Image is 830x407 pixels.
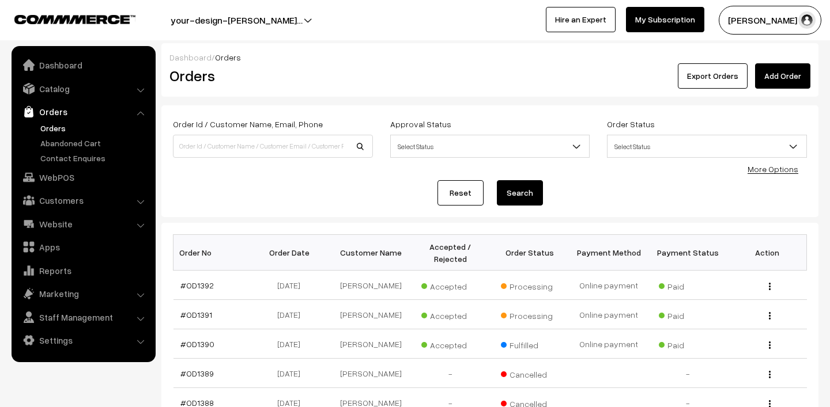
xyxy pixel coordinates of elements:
a: Website [14,214,152,234]
label: Order Id / Customer Name, Email, Phone [173,118,323,130]
a: More Options [748,164,798,174]
span: Processing [501,277,559,292]
span: Select Status [607,135,807,158]
img: Menu [769,341,771,349]
a: Catalog [14,78,152,99]
td: [DATE] [252,329,331,359]
a: Customers [14,190,152,211]
th: Order Status [490,235,569,271]
a: WebPOS [14,167,152,188]
a: Dashboard [169,52,212,62]
span: Cancelled [501,366,559,381]
a: Reset [437,180,484,206]
span: Select Status [391,136,590,157]
th: Payment Status [648,235,727,271]
img: COMMMERCE [14,15,135,24]
a: My Subscription [626,7,704,32]
a: Contact Enquires [37,152,152,164]
td: Online payment [569,329,648,359]
button: [PERSON_NAME] N.P [719,6,821,35]
input: Order Id / Customer Name / Customer Email / Customer Phone [173,135,373,158]
a: #OD1389 [180,368,214,378]
span: Orders [215,52,241,62]
button: your-design-[PERSON_NAME]… [130,6,343,35]
a: Settings [14,330,152,351]
a: Orders [37,122,152,134]
a: COMMMERCE [14,12,115,25]
a: #OD1391 [180,310,212,319]
a: #OD1392 [180,280,214,290]
a: Add Order [755,63,810,89]
img: Menu [769,371,771,378]
td: Online payment [569,300,648,329]
td: [PERSON_NAME] [331,329,410,359]
th: Order No [173,235,252,271]
div: / [169,51,810,63]
td: [PERSON_NAME] [331,359,410,388]
a: #OD1390 [180,339,214,349]
span: Paid [659,307,716,322]
a: Dashboard [14,55,152,75]
img: Menu [769,283,771,290]
span: Paid [659,277,716,292]
td: Online payment [569,271,648,300]
img: Menu [769,312,771,319]
span: Select Status [390,135,590,158]
th: Customer Name [331,235,410,271]
label: Order Status [607,118,655,130]
button: Search [497,180,543,206]
th: Accepted / Rejected [411,235,490,271]
td: - [411,359,490,388]
span: Processing [501,307,559,322]
span: Select Status [608,136,806,157]
td: [PERSON_NAME] [331,271,410,300]
a: Abandoned Cart [37,137,152,149]
span: Accepted [421,336,479,351]
label: Approval Status [390,118,451,130]
img: user [798,12,816,29]
th: Action [727,235,806,271]
td: [DATE] [252,359,331,388]
td: [DATE] [252,300,331,329]
a: Hire an Expert [546,7,616,32]
td: - [648,359,727,388]
th: Order Date [252,235,331,271]
a: Orders [14,101,152,122]
span: Fulfilled [501,336,559,351]
span: Paid [659,336,716,351]
td: [DATE] [252,271,331,300]
a: Marketing [14,283,152,304]
span: Accepted [421,277,479,292]
a: Apps [14,237,152,257]
th: Payment Method [569,235,648,271]
button: Export Orders [678,63,748,89]
h2: Orders [169,67,372,85]
a: Staff Management [14,307,152,328]
span: Accepted [421,307,479,322]
a: Reports [14,260,152,281]
td: [PERSON_NAME] [331,300,410,329]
